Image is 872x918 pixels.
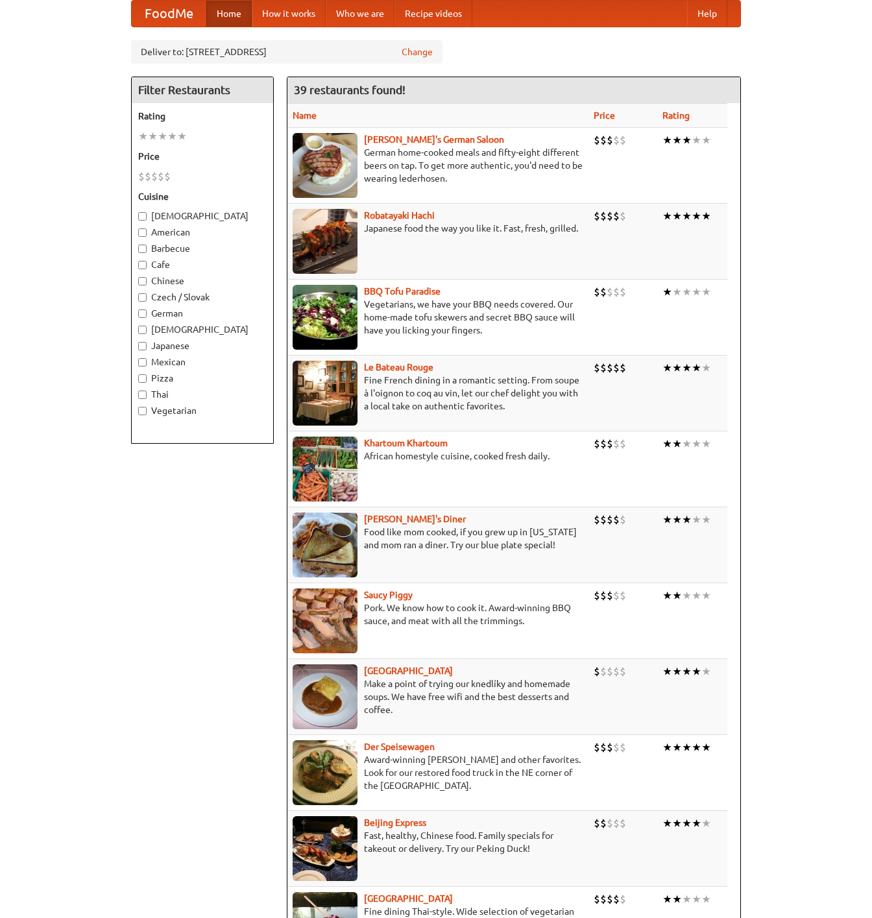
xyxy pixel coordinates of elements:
li: $ [594,133,600,147]
input: German [138,309,147,318]
li: ★ [692,740,701,755]
li: ★ [701,285,711,299]
li: $ [138,169,145,184]
li: ★ [138,129,148,143]
p: Fast, healthy, Chinese food. Family specials for takeout or delivery. Try our Peking Duck! [293,829,583,855]
li: ★ [662,361,672,375]
p: Make a point of trying our knedlíky and homemade soups. We have free wifi and the best desserts a... [293,677,583,716]
a: [GEOGRAPHIC_DATA] [364,666,453,676]
input: American [138,228,147,237]
li: ★ [672,664,682,679]
a: [PERSON_NAME]'s German Saloon [364,134,504,145]
b: Der Speisewagen [364,742,435,752]
input: Chinese [138,277,147,285]
li: ★ [701,816,711,830]
li: $ [613,588,620,603]
p: Japanese food the way you like it. Fast, fresh, grilled. [293,222,583,235]
input: Czech / Slovak [138,293,147,302]
li: ★ [662,133,672,147]
img: bateaurouge.jpg [293,361,357,426]
li: $ [600,513,607,527]
a: Recipe videos [394,1,472,27]
label: Cafe [138,258,267,271]
li: $ [594,740,600,755]
li: ★ [682,209,692,223]
a: Le Bateau Rouge [364,362,433,372]
input: [DEMOGRAPHIC_DATA] [138,326,147,334]
a: Help [687,1,727,27]
h5: Price [138,150,267,163]
p: German home-cooked meals and fifty-eight different beers on tap. To get more authentic, you'd nee... [293,146,583,185]
h5: Rating [138,110,267,123]
li: ★ [682,361,692,375]
li: $ [620,285,626,299]
img: tofuparadise.jpg [293,285,357,350]
li: $ [600,816,607,830]
label: Mexican [138,356,267,368]
li: $ [594,285,600,299]
ng-pluralize: 39 restaurants found! [294,84,406,96]
li: ★ [701,664,711,679]
input: Mexican [138,358,147,367]
li: $ [607,816,613,830]
li: $ [600,437,607,451]
li: $ [594,361,600,375]
b: [GEOGRAPHIC_DATA] [364,893,453,904]
input: [DEMOGRAPHIC_DATA] [138,212,147,221]
li: ★ [701,740,711,755]
li: $ [607,513,613,527]
li: $ [613,816,620,830]
li: $ [607,285,613,299]
li: $ [620,588,626,603]
li: $ [164,169,171,184]
li: ★ [692,361,701,375]
img: esthers.jpg [293,133,357,198]
li: ★ [662,740,672,755]
li: ★ [662,285,672,299]
li: ★ [701,209,711,223]
li: ★ [672,361,682,375]
li: $ [600,285,607,299]
p: Fine French dining in a romantic setting. From soupe à l'oignon to coq au vin, let our chef delig... [293,374,583,413]
img: robatayaki.jpg [293,209,357,274]
li: ★ [672,285,682,299]
li: $ [620,361,626,375]
li: $ [607,892,613,906]
li: $ [600,664,607,679]
label: Thai [138,388,267,401]
li: ★ [682,816,692,830]
label: American [138,226,267,239]
p: African homestyle cuisine, cooked fresh daily. [293,450,583,463]
a: BBQ Tofu Paradise [364,286,441,296]
img: speisewagen.jpg [293,740,357,805]
li: ★ [682,740,692,755]
li: ★ [692,285,701,299]
li: $ [620,437,626,451]
h4: Filter Restaurants [132,77,273,103]
li: $ [620,513,626,527]
a: Saucy Piggy [364,590,413,600]
li: $ [607,361,613,375]
p: Vegetarians, we have your BBQ needs covered. Our home-made tofu skewers and secret BBQ sauce will... [293,298,583,337]
input: Japanese [138,342,147,350]
li: $ [613,285,620,299]
li: ★ [672,133,682,147]
a: Change [402,45,433,58]
li: $ [151,169,158,184]
b: [PERSON_NAME]'s Diner [364,514,466,524]
li: ★ [701,588,711,603]
li: ★ [672,588,682,603]
li: ★ [682,285,692,299]
input: Pizza [138,374,147,383]
li: ★ [692,664,701,679]
li: ★ [682,664,692,679]
li: ★ [158,129,167,143]
li: ★ [682,133,692,147]
li: $ [607,133,613,147]
li: ★ [701,133,711,147]
a: Beijing Express [364,817,426,828]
